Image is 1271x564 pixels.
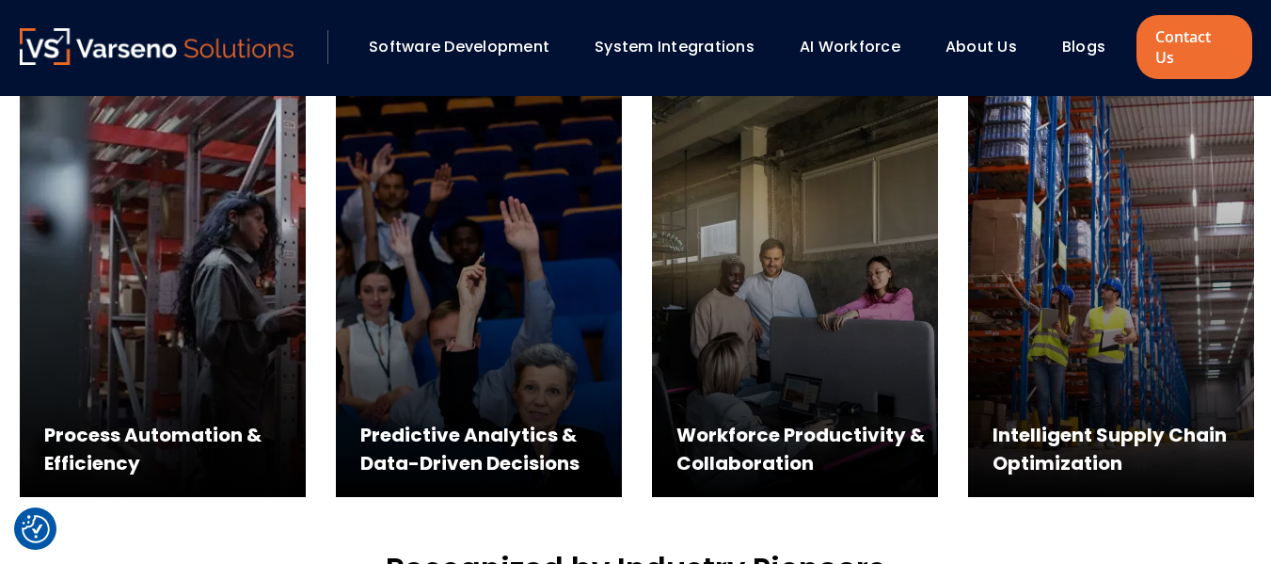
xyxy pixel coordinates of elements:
img: Revisit consent button [22,515,50,543]
img: Varseno Solutions – Product Engineering & IT Services [20,28,294,65]
div: Process Automation & Efficiency [44,421,306,477]
a: System Integrations [595,36,755,57]
div: Predictive Analytics & Data-Driven Decisions [360,421,622,477]
div: Software Development [359,31,576,63]
a: Contact Us [1136,15,1251,79]
div: AI Workforce [790,31,927,63]
a: AI Workforce [800,36,900,57]
a: About Us [945,36,1017,57]
div: Workforce Productivity & Collaboration [676,421,938,477]
div: About Us [936,31,1043,63]
div: Intelligent Supply Chain Optimization [993,421,1254,477]
div: System Integrations [585,31,781,63]
a: Software Development [369,36,549,57]
a: Blogs [1062,36,1105,57]
a: Varseno Solutions – Product Engineering & IT Services [20,28,294,66]
div: Blogs [1053,31,1132,63]
button: Cookie Settings [22,515,50,543]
